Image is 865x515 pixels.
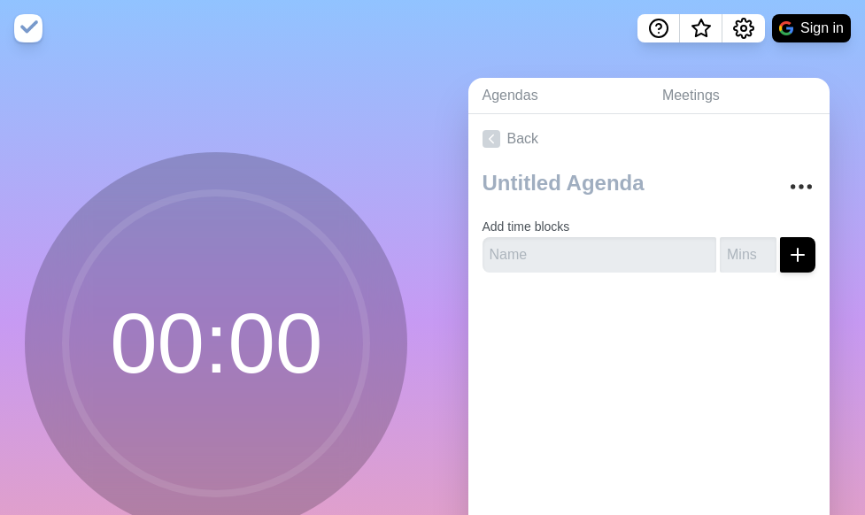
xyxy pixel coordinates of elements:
[468,114,830,164] a: Back
[779,21,793,35] img: google logo
[720,237,776,273] input: Mins
[468,78,648,114] a: Agendas
[648,78,830,114] a: Meetings
[483,219,570,234] label: Add time blocks
[14,14,42,42] img: timeblocks logo
[637,14,680,42] button: Help
[772,14,851,42] button: Sign in
[722,14,765,42] button: Settings
[680,14,722,42] button: What’s new
[784,169,819,204] button: More
[483,237,717,273] input: Name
